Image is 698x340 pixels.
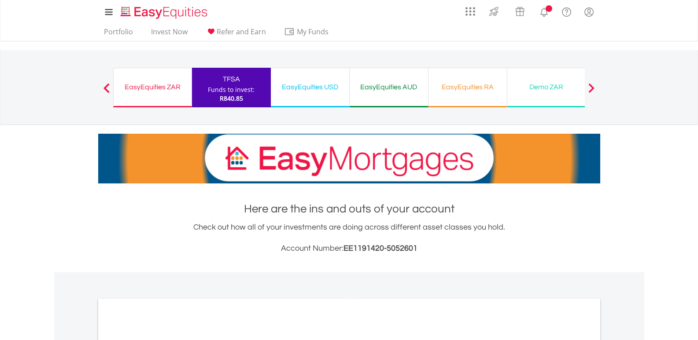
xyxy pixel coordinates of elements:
button: Previous [98,88,115,96]
img: grid-menu-icon.svg [465,7,475,16]
span: Refer and Earn [217,27,266,37]
img: EasyEquities_Logo.png [119,5,211,20]
a: Home page [117,2,211,20]
div: Funds to invest: [208,85,255,94]
a: My Profile [578,2,600,22]
div: Check out how all of your investments are doing across different asset classes you hold. [98,221,600,255]
img: EasyMortage Promotion Banner [98,134,600,183]
a: Portfolio [100,27,137,41]
a: Notifications [533,2,555,20]
span: My Funds [284,26,342,37]
button: Next [583,88,600,96]
span: EE1191420-5052601 [343,244,417,252]
div: TFSA [197,73,266,85]
div: EasyEquities USD [276,81,344,93]
h3: Account Number: [98,242,600,255]
h1: Here are the ins and outs of your account [98,201,600,217]
a: FAQ's and Support [555,2,578,20]
a: Refer and Earn [202,27,270,41]
div: EasyEquities AUD [355,81,423,93]
div: EasyEquities RA [434,81,502,93]
img: thrive-v2.svg [487,4,501,18]
span: R840.85 [220,94,243,102]
a: Invest Now [148,27,191,41]
a: AppsGrid [460,2,481,16]
img: vouchers-v2.svg [513,4,527,18]
div: Demo ZAR [513,81,580,93]
a: Vouchers [507,2,533,18]
div: EasyEquities ZAR [119,81,186,93]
